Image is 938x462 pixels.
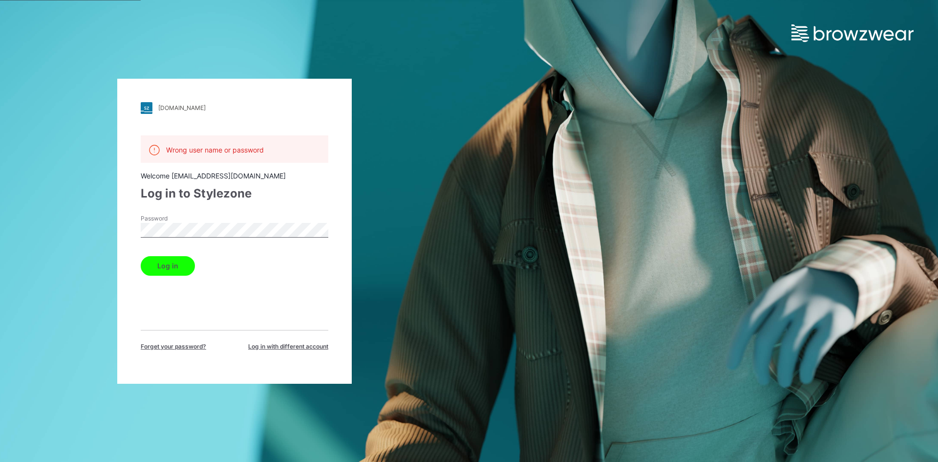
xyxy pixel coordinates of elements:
div: Welcome [EMAIL_ADDRESS][DOMAIN_NAME] [141,171,328,181]
span: Log in with different account [248,342,328,351]
img: browzwear-logo.e42bd6dac1945053ebaf764b6aa21510.svg [791,24,914,42]
button: Log in [141,256,195,276]
img: stylezone-logo.562084cfcfab977791bfbf7441f1a819.svg [141,102,152,114]
img: alert.76a3ded3c87c6ed799a365e1fca291d4.svg [149,144,160,156]
div: [DOMAIN_NAME] [158,104,206,111]
span: Forget your password? [141,342,206,351]
p: Wrong user name or password [166,145,264,155]
a: [DOMAIN_NAME] [141,102,328,114]
label: Password [141,214,209,223]
div: Log in to Stylezone [141,185,328,202]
